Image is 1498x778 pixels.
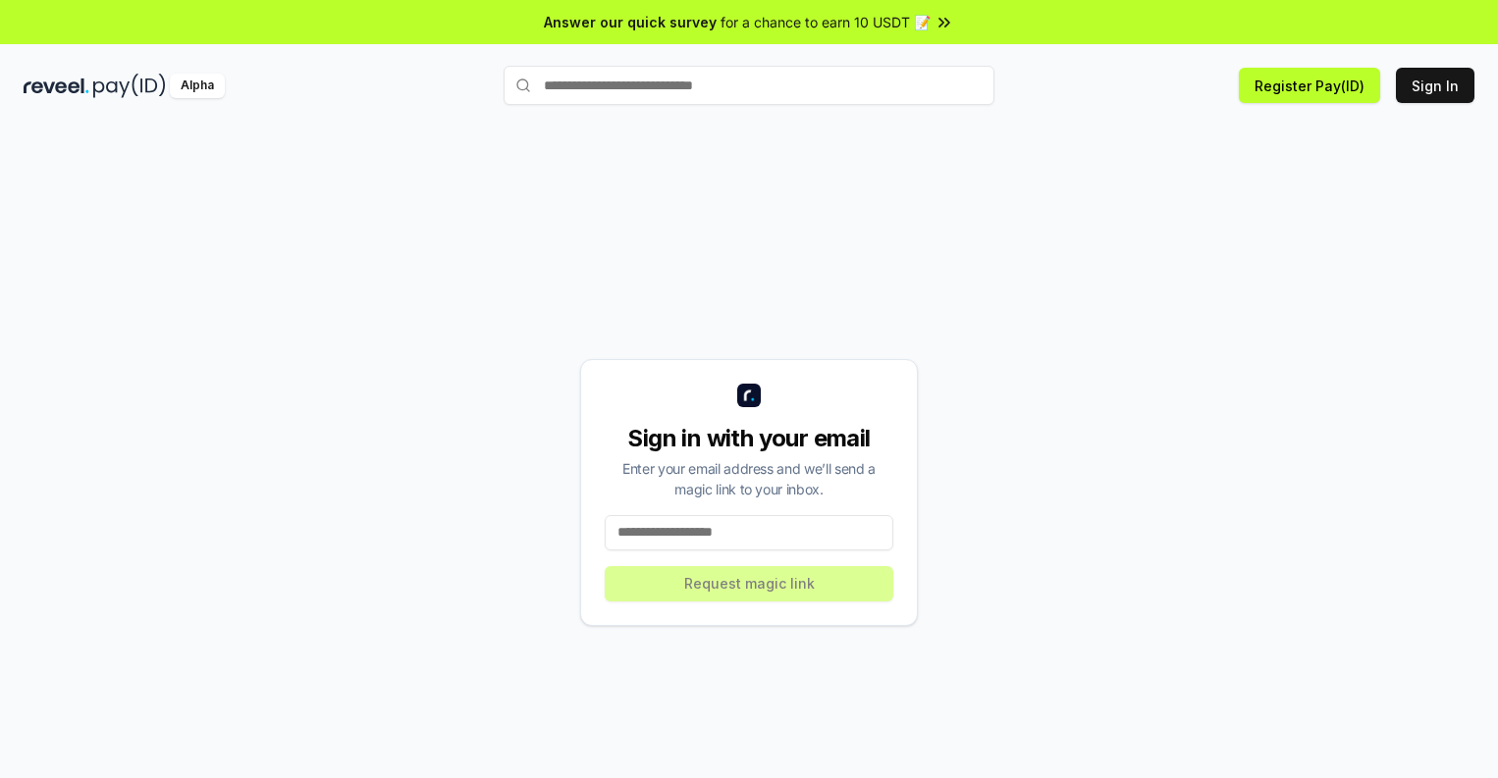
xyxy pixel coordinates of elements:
button: Sign In [1396,68,1474,103]
div: Alpha [170,74,225,98]
div: Sign in with your email [605,423,893,454]
img: pay_id [93,74,166,98]
span: Answer our quick survey [544,12,717,32]
div: Enter your email address and we’ll send a magic link to your inbox. [605,458,893,499]
img: logo_small [737,384,761,407]
img: reveel_dark [24,74,89,98]
button: Register Pay(ID) [1239,68,1380,103]
span: for a chance to earn 10 USDT 📝 [721,12,931,32]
